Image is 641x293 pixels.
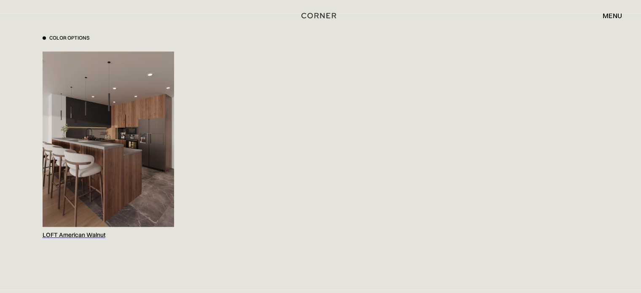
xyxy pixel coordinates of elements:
a: LOFT American Walnut [43,51,174,239]
div: menu [594,8,622,23]
div: LOFT American Walnut [43,231,174,239]
div: menu [603,12,622,19]
a: home [298,10,342,21]
div: Color Options [49,35,89,42]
